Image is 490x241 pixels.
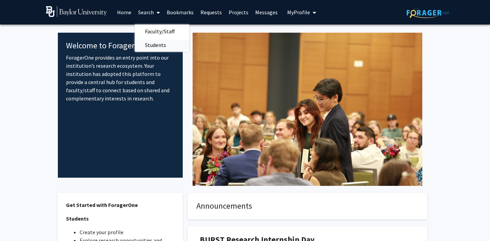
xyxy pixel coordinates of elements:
img: Baylor University Logo [46,6,107,17]
a: Students [135,40,189,50]
a: Bookmarks [163,0,197,24]
img: ForagerOne Logo [407,7,449,18]
strong: Students [66,215,89,222]
h4: Announcements [196,201,419,211]
a: Home [114,0,135,24]
p: ForagerOne provides an entry point into our institution’s research ecosystem. Your institution ha... [66,53,175,102]
span: My Profile [287,9,310,16]
a: Search [135,0,163,24]
a: Faculty/Staff [135,26,189,36]
strong: Get Started with ForagerOne [66,202,138,208]
h4: Welcome to ForagerOne [66,41,175,51]
span: Students [135,38,176,52]
a: Messages [252,0,281,24]
span: Faculty/Staff [135,25,185,38]
a: Projects [225,0,252,24]
li: Create your profile [80,228,175,236]
a: Requests [197,0,225,24]
img: Cover Image [193,33,422,186]
iframe: Chat [5,210,29,236]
